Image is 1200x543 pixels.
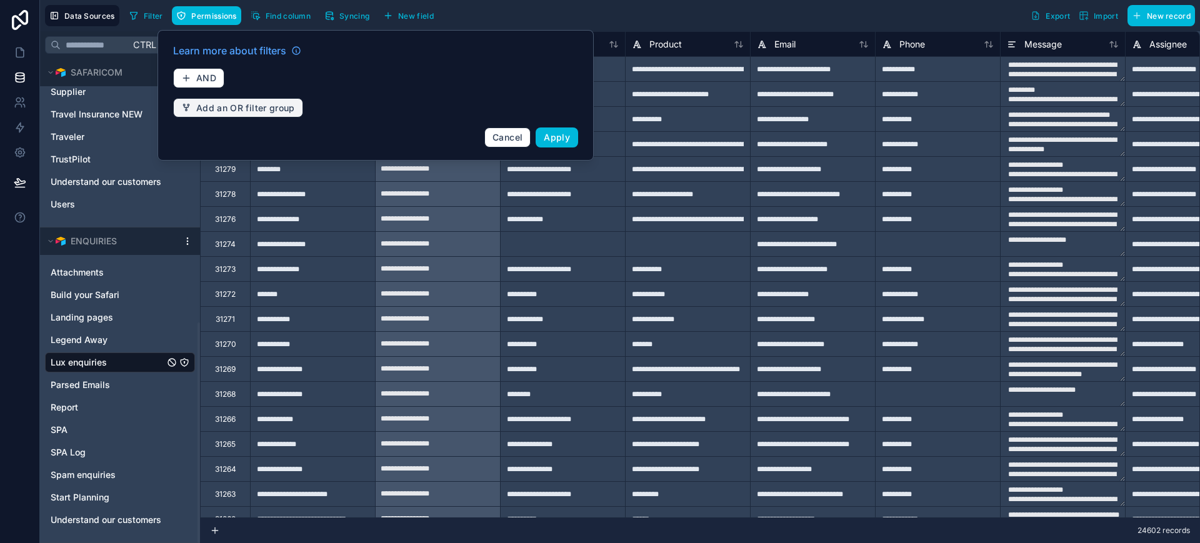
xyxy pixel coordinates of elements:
[45,172,195,192] div: Understand our customers
[51,198,75,211] span: Users
[51,356,164,369] a: Lux enquiries
[398,11,434,21] span: New field
[215,339,236,349] div: 31270
[71,235,117,247] span: ENQUIRIES
[1147,11,1191,21] span: New record
[45,465,195,485] div: Spam enquiries
[45,262,195,282] div: Attachments
[45,5,119,26] button: Data Sources
[173,68,224,88] button: AND
[216,314,235,324] div: 31271
[51,514,164,526] a: Understand our customers
[51,401,78,414] span: Report
[215,439,236,449] div: 31265
[215,464,236,474] div: 31264
[45,375,195,395] div: Parsed Emails
[1026,5,1074,26] button: Export
[45,330,195,350] div: Legend Away
[1024,38,1062,51] span: Message
[51,198,164,211] a: Users
[51,514,161,526] span: Understand our customers
[173,43,301,58] a: Learn more about filters
[45,352,195,372] div: Lux enquiries
[45,487,195,507] div: Start Planning
[51,446,86,459] span: SPA Log
[1122,5,1195,26] a: New record
[45,232,177,250] button: Airtable LogoENQUIRIES
[51,424,164,436] a: SPA
[1127,5,1195,26] button: New record
[215,239,236,249] div: 31274
[1149,38,1187,51] span: Assignee
[215,389,236,399] div: 31268
[1094,11,1118,21] span: Import
[45,285,195,305] div: Build your Safari
[379,6,438,25] button: New field
[51,446,164,459] a: SPA Log
[51,491,164,504] a: Start Planning
[51,311,164,324] a: Landing pages
[484,127,531,147] button: Cancel
[649,38,682,51] span: Product
[51,311,113,324] span: Landing pages
[191,11,236,21] span: Permissions
[173,98,303,118] button: Add an OR filter group
[51,266,104,279] span: Attachments
[45,104,195,124] div: Travel Insurance NEW
[899,38,925,51] span: Phone
[56,236,66,246] img: Airtable Logo
[51,334,164,346] a: Legend Away
[172,6,241,25] button: Permissions
[51,379,110,391] span: Parsed Emails
[45,64,177,81] button: Airtable LogoSAFARICOM
[1137,526,1190,536] span: 24602 records
[51,334,107,346] span: Legend Away
[56,67,66,77] img: Airtable Logo
[51,131,164,143] a: Traveler
[215,264,236,274] div: 31273
[51,491,109,504] span: Start Planning
[51,176,164,188] a: Understand our customers
[51,266,164,279] a: Attachments
[51,153,164,166] a: TrustPilot
[339,11,369,21] span: Syncing
[51,289,164,301] a: Build your Safari
[544,132,570,142] span: Apply
[215,514,236,524] div: 31262
[124,6,167,25] button: Filter
[51,108,142,121] span: Travel Insurance NEW
[246,6,315,25] button: Find column
[45,397,195,417] div: Report
[45,420,195,440] div: SPA
[215,364,236,374] div: 31269
[1046,11,1070,21] span: Export
[320,6,374,25] button: Syncing
[196,102,295,114] span: Add an OR filter group
[51,108,164,121] a: Travel Insurance NEW
[51,469,116,481] span: Spam enquiries
[266,11,311,21] span: Find column
[215,414,236,424] div: 31266
[536,127,578,147] button: Apply
[51,379,164,391] a: Parsed Emails
[215,164,236,174] div: 31279
[172,6,246,25] a: Permissions
[1074,5,1122,26] button: Import
[45,510,195,530] div: Understand our customers
[45,194,195,214] div: Users
[45,307,195,327] div: Landing pages
[51,424,67,436] span: SPA
[51,86,164,98] a: Supplier
[215,489,236,499] div: 31263
[64,11,115,21] span: Data Sources
[215,189,236,199] div: 31278
[45,82,195,102] div: Supplier
[51,176,161,188] span: Understand our customers
[51,131,84,143] span: Traveler
[45,127,195,147] div: Traveler
[215,214,236,224] div: 31276
[173,43,286,58] span: Learn more about filters
[320,6,379,25] a: Syncing
[51,289,119,301] span: Build your Safari
[51,469,164,481] a: Spam enquiries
